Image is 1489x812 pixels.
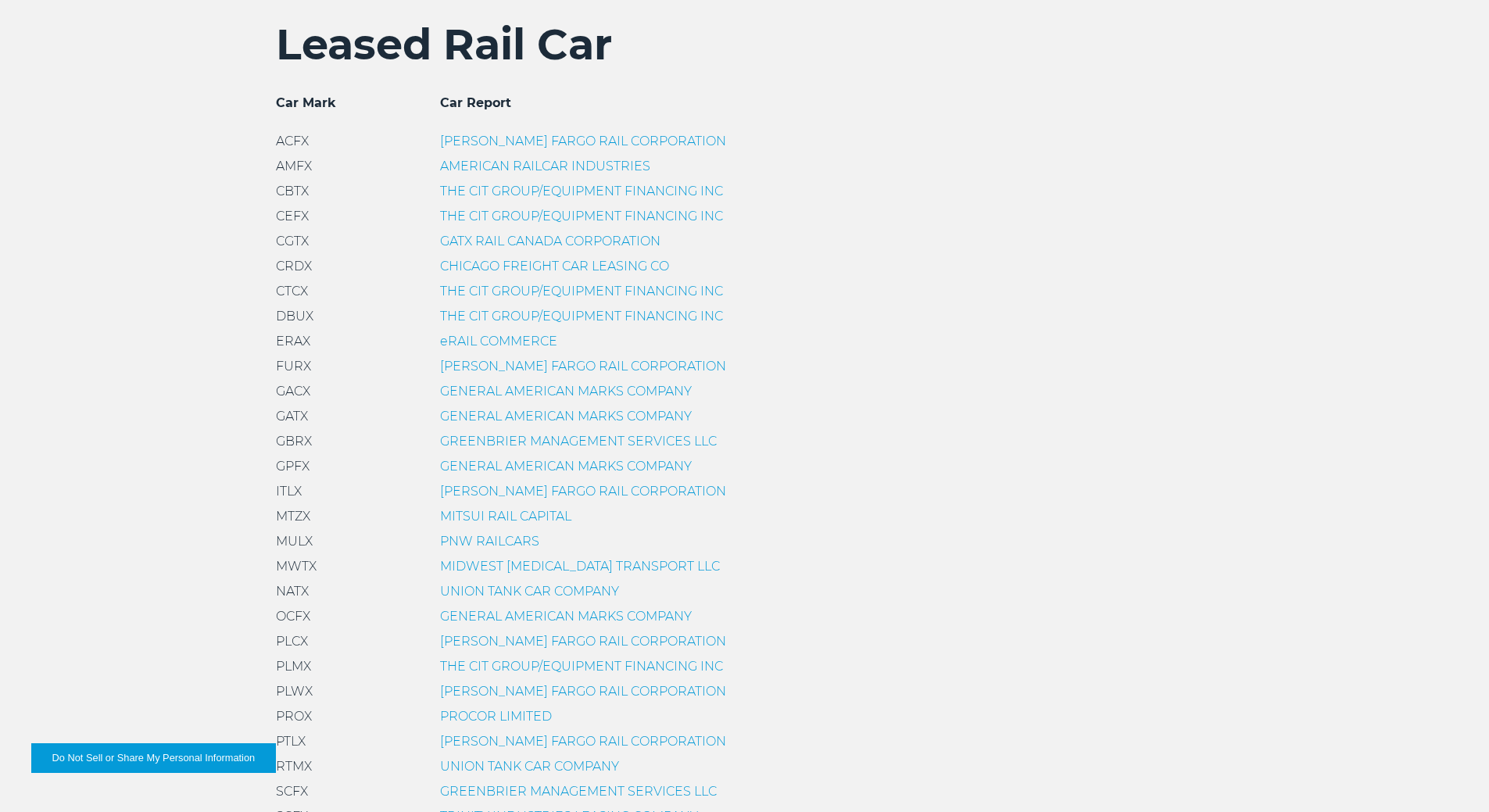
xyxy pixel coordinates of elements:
span: Car Mark [276,95,336,110]
a: MITSUI RAIL CAPITAL [440,509,571,524]
span: ACFX [276,134,309,148]
span: FURX [276,359,311,374]
span: ERAX [276,334,310,349]
span: MULX [276,534,313,549]
span: MTZX [276,509,310,524]
span: CRDX [276,259,312,274]
span: GATX [276,409,308,424]
span: Car Report [440,95,511,110]
a: AMERICAN RAILCAR INDUSTRIES [440,159,650,173]
a: THE CIT GROUP/EQUIPMENT FINANCING INC [440,184,723,199]
h2: Leased Rail Car [276,19,1214,70]
span: MWTX [276,559,317,574]
a: [PERSON_NAME] FARGO RAIL CORPORATION [440,134,726,148]
span: PROX [276,709,312,724]
span: PLMX [276,659,311,674]
span: GACX [276,384,310,399]
a: THE CIT GROUP/EQUIPMENT FINANCING INC [440,309,723,324]
a: eRAIL COMMERCE [440,334,557,349]
a: THE CIT GROUP/EQUIPMENT FINANCING INC [440,284,723,299]
span: PLWX [276,684,313,699]
a: UNION TANK CAR COMPANY [440,584,619,599]
span: SCFX [276,784,308,799]
span: AMFX [276,159,312,173]
span: PLCX [276,634,308,649]
a: GATX RAIL CANADA CORPORATION [440,234,660,249]
a: GENERAL AMERICAN MARKS COMPANY [440,459,692,474]
span: CTCX [276,284,308,299]
a: THE CIT GROUP/EQUIPMENT FINANCING INC [440,659,723,674]
a: GENERAL AMERICAN MARKS COMPANY [440,609,692,624]
span: GPFX [276,459,310,474]
span: DBUX [276,309,313,324]
a: THE CIT GROUP/EQUIPMENT FINANCING INC [440,209,723,224]
a: PNW RAILCARS [440,534,539,549]
a: [PERSON_NAME] FARGO RAIL CORPORATION [440,634,726,649]
span: CGTX [276,234,309,249]
span: NATX [276,584,309,599]
span: GBRX [276,434,312,449]
span: RTMX [276,759,312,774]
span: ITLX [276,484,302,499]
a: [PERSON_NAME] FARGO RAIL CORPORATION [440,684,726,699]
span: CEFX [276,209,309,224]
span: PTLX [276,734,306,749]
span: OCFX [276,609,310,624]
span: CBTX [276,184,309,199]
a: GENERAL AMERICAN MARKS COMPANY [440,384,692,399]
a: GREENBRIER MANAGEMENT SERVICES LLC [440,784,717,799]
a: MIDWEST [MEDICAL_DATA] TRANSPORT LLC [440,559,720,574]
a: CHICAGO FREIGHT CAR LEASING CO [440,259,669,274]
a: [PERSON_NAME] FARGO RAIL CORPORATION [440,484,726,499]
iframe: Chat Widget [1411,737,1489,812]
a: UNION TANK CAR COMPANY [440,759,619,774]
a: [PERSON_NAME] FARGO RAIL CORPORATION [440,359,726,374]
a: PROCOR LIMITED [440,709,552,724]
a: [PERSON_NAME] FARGO RAIL CORPORATION [440,734,726,749]
a: GENERAL AMERICAN MARKS COMPANY [440,409,692,424]
button: Do Not Sell or Share My Personal Information [31,743,276,773]
a: GREENBRIER MANAGEMENT SERVICES LLC [440,434,717,449]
